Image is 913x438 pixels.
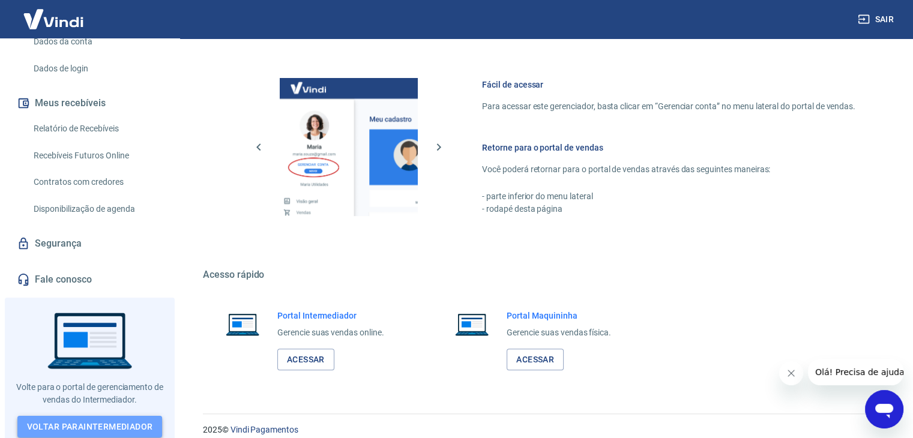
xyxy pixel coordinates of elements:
[482,190,855,203] p: - parte inferior do menu lateral
[7,8,101,18] span: Olá! Precisa de ajuda?
[29,56,165,81] a: Dados de login
[779,361,803,385] iframe: Fechar mensagem
[507,326,611,339] p: Gerencie suas vendas física.
[14,230,165,257] a: Segurança
[17,416,163,438] a: Voltar paraIntermediador
[29,197,165,221] a: Disponibilização de agenda
[277,310,384,322] h6: Portal Intermediador
[482,100,855,113] p: Para acessar este gerenciador, basta clicar em “Gerenciar conta” no menu lateral do portal de ven...
[29,116,165,141] a: Relatório de Recebíveis
[14,1,92,37] img: Vindi
[482,79,855,91] h6: Fácil de acessar
[277,326,384,339] p: Gerencie suas vendas online.
[29,29,165,54] a: Dados da conta
[203,269,884,281] h5: Acesso rápido
[482,203,855,215] p: - rodapé desta página
[29,143,165,168] a: Recebíveis Futuros Online
[231,425,298,434] a: Vindi Pagamentos
[507,349,564,371] a: Acessar
[865,390,903,428] iframe: Botão para abrir a janela de mensagens
[280,78,418,216] img: Imagem da dashboard mostrando o botão de gerenciar conta na sidebar no lado esquerdo
[29,170,165,194] a: Contratos com credores
[14,90,165,116] button: Meus recebíveis
[447,310,497,338] img: Imagem de um notebook aberto
[507,310,611,322] h6: Portal Maquininha
[277,349,334,371] a: Acessar
[482,163,855,176] p: Você poderá retornar para o portal de vendas através das seguintes maneiras:
[217,310,268,338] img: Imagem de um notebook aberto
[14,266,165,293] a: Fale conosco
[855,8,899,31] button: Sair
[482,142,855,154] h6: Retorne para o portal de vendas
[203,424,884,436] p: 2025 ©
[808,359,903,385] iframe: Mensagem da empresa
